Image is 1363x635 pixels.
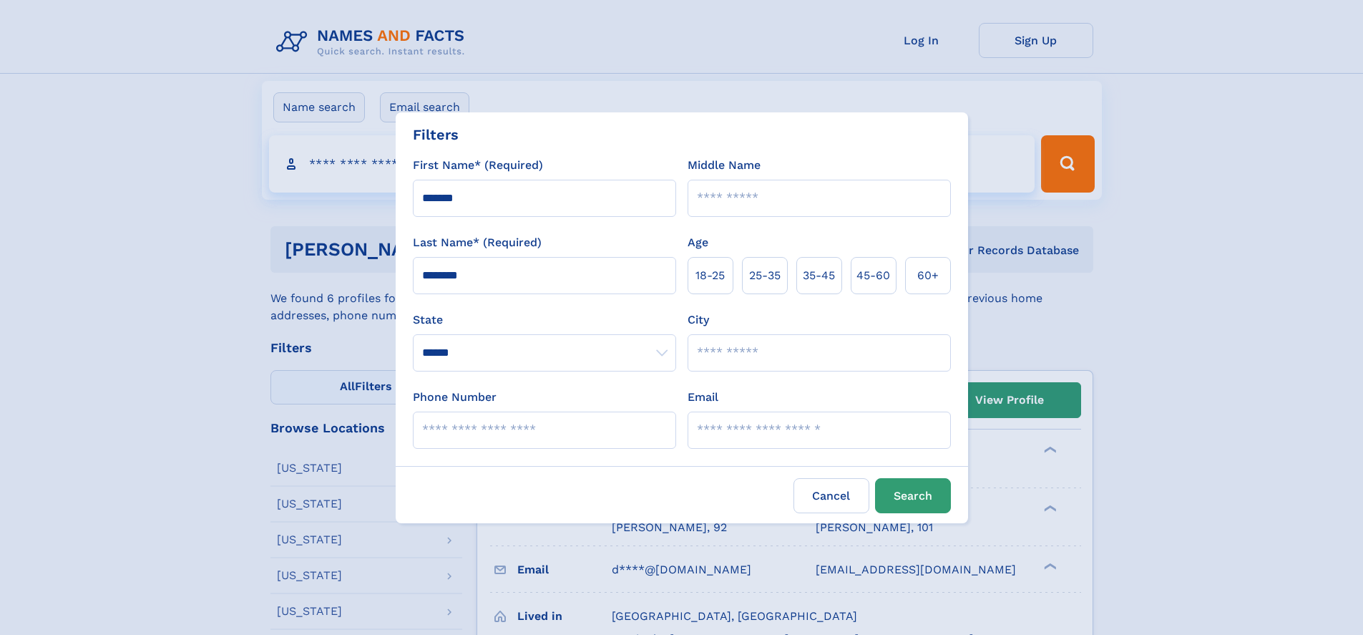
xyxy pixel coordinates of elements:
span: 25‑35 [749,267,781,284]
span: 18‑25 [695,267,725,284]
span: 45‑60 [856,267,890,284]
div: Filters [413,124,459,145]
button: Search [875,478,951,513]
label: Cancel [793,478,869,513]
label: City [688,311,709,329]
label: Age [688,234,708,251]
span: 35‑45 [803,267,835,284]
label: State [413,311,676,329]
label: Middle Name [688,157,761,174]
span: 60+ [917,267,939,284]
label: Last Name* (Required) [413,234,542,251]
label: Email [688,389,718,406]
label: Phone Number [413,389,497,406]
label: First Name* (Required) [413,157,543,174]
